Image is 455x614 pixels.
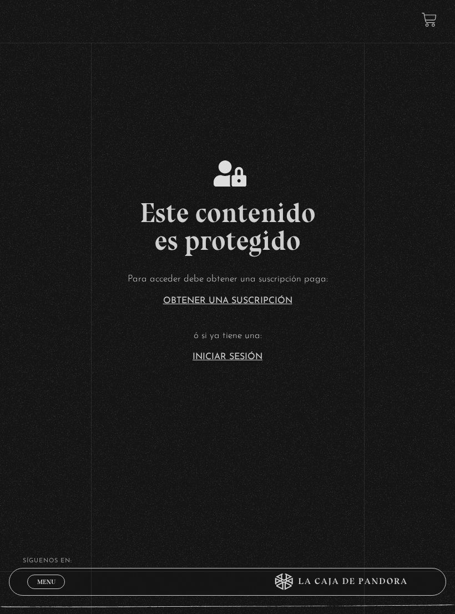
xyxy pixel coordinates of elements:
span: Cerrar [33,588,59,596]
a: View your shopping cart [422,12,437,27]
a: Obtener una suscripción [163,296,292,305]
h4: SÍguenos en: [23,558,432,564]
a: Iniciar Sesión [193,353,262,361]
span: Menu [37,578,55,585]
